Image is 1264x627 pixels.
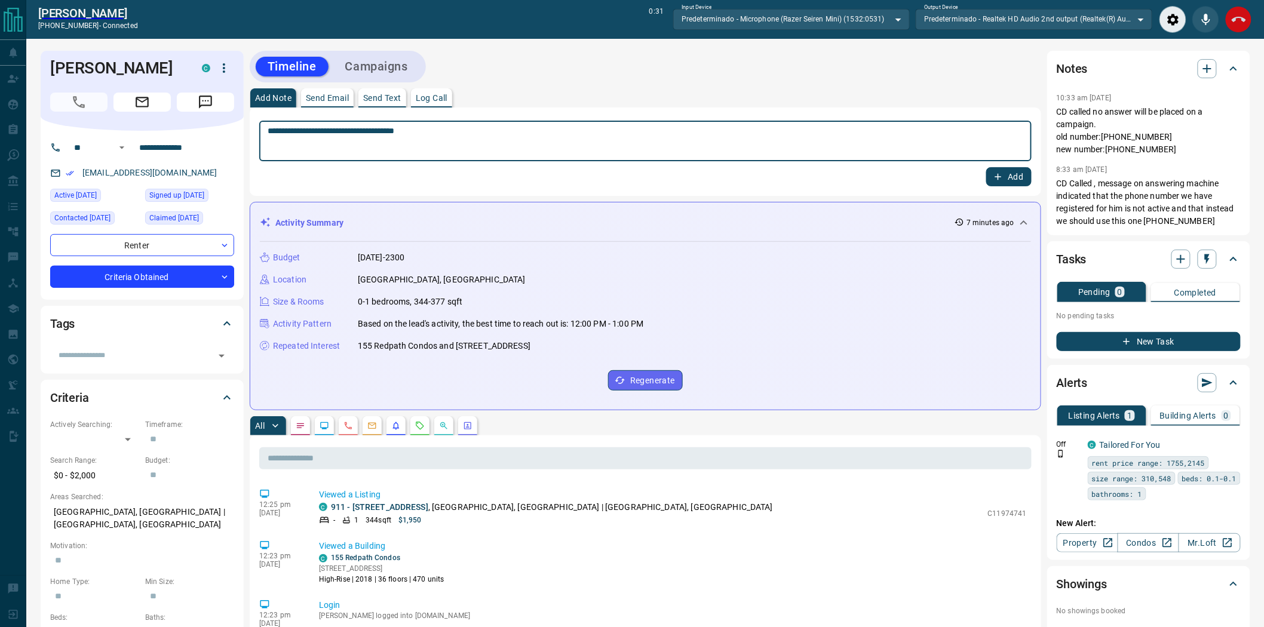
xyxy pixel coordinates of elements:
[1057,94,1112,102] p: 10:33 am [DATE]
[319,611,1027,620] p: [PERSON_NAME] logged into [DOMAIN_NAME]
[1088,441,1096,449] div: condos.ca
[1100,440,1161,450] a: Tailored For You
[38,6,138,20] h2: [PERSON_NAME]
[1057,250,1087,269] h2: Tasks
[1057,533,1118,552] a: Property
[320,421,329,431] svg: Lead Browsing Activity
[319,488,1027,501] p: Viewed a Listing
[358,296,462,308] p: 0-1 bedrooms, 344-377 sqft
[1057,570,1241,598] div: Showings
[177,93,234,112] span: Message
[149,189,204,201] span: Signed up [DATE]
[415,421,425,431] svg: Requests
[649,6,664,33] p: 0:31
[50,466,139,485] p: $0 - $2,000
[1057,245,1241,273] div: Tasks
[1179,533,1240,552] a: Mr.Loft
[1057,439,1081,450] p: Off
[50,491,234,502] p: Areas Searched:
[273,273,306,286] p: Location
[66,169,74,177] svg: Email Verified
[50,314,75,333] h2: Tags
[1057,59,1088,78] h2: Notes
[103,21,138,30] span: connected
[50,388,89,407] h2: Criteria
[916,9,1152,29] div: Predeterminado - Realtek HD Audio 2nd output (Realtek(R) Audio)
[1160,411,1217,420] p: Building Alerts
[319,503,327,511] div: condos.ca
[463,421,473,431] svg: Agent Actions
[1225,6,1252,33] div: End Call
[1118,533,1179,552] a: Condos
[391,421,401,431] svg: Listing Alerts
[296,421,305,431] svg: Notes
[260,212,1031,234] div: Activity Summary7 minutes ago
[1057,574,1107,594] h2: Showings
[1057,106,1241,156] p: CD called no answer will be placed on a campaign. old number:[PHONE_NUMBER] new number:[PHONE_NUM...
[113,93,171,112] span: Email
[1057,332,1241,351] button: New Task
[1057,177,1241,228] p: CD Called , message on answering machine indicated that the phone number we have registered for h...
[1182,472,1237,484] span: beds: 0.1-0.1
[1057,165,1107,174] p: 8:33 am [DATE]
[1127,411,1132,420] p: 1
[259,560,301,568] p: [DATE]
[50,266,234,288] div: Criteria Obtained
[1057,54,1241,83] div: Notes
[608,370,683,391] button: Regenerate
[115,140,129,155] button: Open
[50,576,139,587] p: Home Type:
[145,189,234,205] div: Sun Nov 01 2020
[259,611,301,619] p: 12:23 pm
[54,212,111,224] span: Contacted [DATE]
[333,57,420,76] button: Campaigns
[50,502,234,534] p: [GEOGRAPHIC_DATA], [GEOGRAPHIC_DATA] | [GEOGRAPHIC_DATA], [GEOGRAPHIC_DATA]
[319,574,444,585] p: High-Rise | 2018 | 36 floors | 470 units
[1057,606,1241,616] p: No showings booked
[38,20,138,31] p: [PHONE_NUMBER] -
[366,515,391,525] p: 344 sqft
[259,552,301,560] p: 12:23 pm
[273,296,324,308] p: Size & Rooms
[145,612,234,623] p: Baths:
[273,251,300,264] p: Budget
[358,340,530,352] p: 155 Redpath Condos and [STREET_ADDRESS]
[1159,6,1186,33] div: Audio Settings
[358,273,526,286] p: [GEOGRAPHIC_DATA], [GEOGRAPHIC_DATA]
[319,563,444,574] p: [STREET_ADDRESS]
[50,234,234,256] div: Renter
[259,500,301,509] p: 12:25 pm
[145,419,234,430] p: Timeframe:
[319,554,327,563] div: condos.ca
[1092,457,1205,469] span: rent price range: 1755,2145
[398,515,422,525] p: $1,950
[354,515,358,525] p: 1
[50,211,139,228] div: Fri Dec 06 2024
[255,422,265,430] p: All
[1057,373,1088,392] h2: Alerts
[367,421,377,431] svg: Emails
[202,64,210,72] div: condos.ca
[1057,368,1241,397] div: Alerts
[82,168,217,177] a: [EMAIL_ADDRESS][DOMAIN_NAME]
[319,540,1027,552] p: Viewed a Building
[1092,472,1171,484] span: size range: 310,548
[333,515,335,525] p: -
[1092,488,1142,500] span: bathrooms: 1
[145,455,234,466] p: Budget:
[306,94,349,102] p: Send Email
[145,576,234,587] p: Min Size:
[149,212,199,224] span: Claimed [DATE]
[1069,411,1121,420] p: Listing Alerts
[343,421,353,431] svg: Calls
[363,94,401,102] p: Send Text
[416,94,447,102] p: Log Call
[1224,411,1229,420] p: 0
[331,502,428,512] a: 911 - [STREET_ADDRESS]
[319,599,1027,611] p: Login
[988,508,1027,519] p: C11974741
[439,421,449,431] svg: Opportunities
[54,189,97,201] span: Active [DATE]
[273,340,340,352] p: Repeated Interest
[1192,6,1219,33] div: Mute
